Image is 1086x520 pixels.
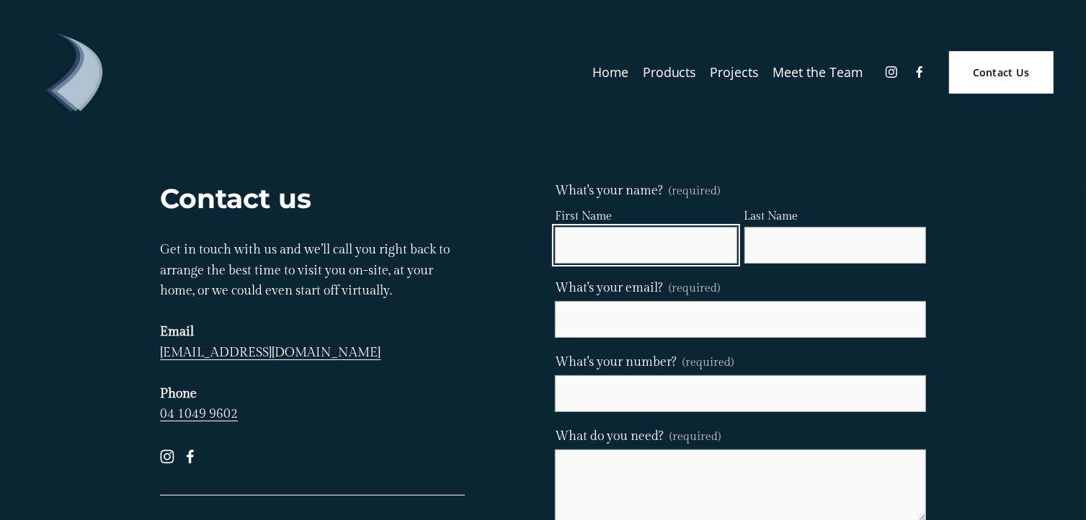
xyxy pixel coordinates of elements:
[32,32,112,112] img: Debonair | Curtains, Blinds, Shutters &amp; Awnings
[669,428,721,447] span: (required)
[183,449,197,464] a: Facebook
[643,60,696,84] span: Products
[160,240,465,425] p: Get in touch with us and we’ll call you right back to arrange the best time to visit you on-site,...
[160,181,465,217] h2: Contact us
[949,51,1054,94] a: Contact Us
[555,181,662,202] span: What's your name?
[912,65,927,79] a: Facebook
[555,207,736,228] div: First Name
[160,324,194,339] strong: Email
[669,279,720,298] span: (required)
[555,352,676,373] span: What's your number?
[682,357,734,369] span: (required)
[160,345,380,360] a: [EMAIL_ADDRESS][DOMAIN_NAME]
[669,186,720,197] span: (required)
[160,386,197,401] strong: Phone
[773,59,863,85] a: Meet the Team
[643,59,696,85] a: folder dropdown
[160,449,174,464] a: Instagram
[592,59,628,85] a: Home
[744,207,926,228] div: Last Name
[555,426,663,447] span: What do you need?
[710,59,758,85] a: Projects
[884,65,899,79] a: Instagram
[160,406,238,421] a: 04 1049 9602
[555,278,662,299] span: What's your email?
